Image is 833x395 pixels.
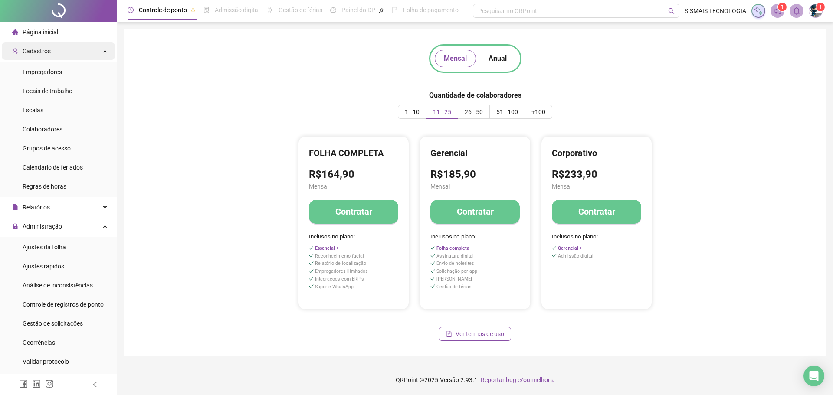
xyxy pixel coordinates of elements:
span: Essencial + [315,245,339,251]
span: Calendário de feriados [23,164,83,171]
span: facebook [19,379,28,388]
span: check [552,246,557,251]
span: Mensal [309,182,398,191]
span: Relatório de localização [315,261,366,266]
span: file-text [446,331,452,337]
span: Anual [489,53,507,64]
span: Painel do DP [341,7,375,13]
span: 1 [819,4,822,10]
span: Envio de holerites [436,261,474,266]
span: pushpin [190,8,196,13]
span: check [430,261,435,266]
span: 11 - 25 [433,108,451,115]
div: v 4.0.25 [24,14,43,21]
span: Empregadores ilimitados [315,268,368,274]
span: check [309,277,314,281]
span: Ajustes da folha [23,244,66,251]
span: left [92,382,98,388]
span: SISMAIS TECNOLOGIA [685,6,746,16]
span: [PERSON_NAME] [436,276,472,282]
span: file [12,204,18,210]
span: check [552,253,557,258]
span: Colaboradores [23,126,62,133]
span: check [309,284,314,289]
span: Assinatura digital [436,253,474,259]
span: Solicitação por app [436,268,477,274]
span: Gerencial + [558,245,582,251]
span: linkedin [32,379,41,388]
sup: 1 [778,3,787,11]
h3: R$233,90 [552,168,641,182]
span: instagram [45,379,54,388]
span: check [309,253,314,258]
span: Mensal [430,182,520,191]
button: Mensal [435,50,476,67]
span: check [309,261,314,266]
span: Inclusos no plano: [430,232,520,242]
span: clock-circle [128,7,134,13]
span: 26 - 50 [465,108,483,115]
span: sun [267,7,273,13]
span: Integrações com ERP's [315,276,364,282]
span: Regras de horas [23,183,66,190]
h3: R$185,90 [430,168,520,182]
span: Admissão digital [215,7,259,13]
img: sparkle-icon.fc2bf0ac1784a2077858766a79e2daf3.svg [754,6,763,16]
span: Página inicial [23,29,58,36]
span: Locais de trabalho [23,88,72,95]
h4: Contratar [335,206,372,218]
span: Validar protocolo [23,358,69,365]
span: Análise de inconsistências [23,282,93,289]
span: Grupos de acesso [23,145,71,152]
span: Mensal [444,53,467,64]
span: check [430,246,435,251]
span: Inclusos no plano: [309,232,398,242]
span: Controle de ponto [139,7,187,13]
footer: QRPoint © 2025 - 2.93.1 - [117,365,833,395]
span: Ver termos de uso [456,329,504,339]
img: 2117 [809,4,822,17]
img: tab_keywords_by_traffic_grey.svg [92,50,98,57]
span: Ocorrências [23,339,55,346]
span: Ajustes rápidos [23,263,64,270]
span: Administração [23,223,62,230]
span: file-done [203,7,210,13]
span: lock [12,223,18,229]
div: Domínio [46,51,66,57]
span: 51 - 100 [496,108,518,115]
span: book [392,7,398,13]
span: check [309,246,314,251]
span: Gestão de férias [279,7,322,13]
span: check [430,284,435,289]
span: +100 [531,108,545,115]
span: check [430,277,435,281]
h5: Quantidade de colaboradores [429,90,521,101]
span: Controle de registros de ponto [23,301,104,308]
span: user-add [12,48,18,54]
button: Anual [479,50,516,67]
h4: Contratar [578,206,615,218]
sup: Atualize o seu contato no menu Meus Dados [816,3,825,11]
span: Cadastros [23,48,51,55]
span: Empregadores [23,69,62,75]
span: 1 [781,4,784,10]
img: tab_domain_overview_orange.svg [36,50,43,57]
span: Gestão de férias [436,284,472,290]
h3: R$164,90 [309,168,398,182]
span: search [668,8,675,14]
span: Reportar bug e/ou melhoria [481,376,555,383]
span: Inclusos no plano: [552,232,641,242]
button: Contratar [430,200,520,224]
h4: FOLHA COMPLETA [309,147,398,159]
span: 1 - 10 [405,108,420,115]
img: logo_orange.svg [14,14,21,21]
span: notification [774,7,781,15]
span: Reconhecimento facial [315,253,364,259]
h4: Corporativo [552,147,641,159]
span: Gestão de solicitações [23,320,83,327]
span: check [430,269,435,274]
span: check [309,269,314,274]
button: Contratar [309,200,398,224]
span: bell [793,7,800,15]
span: Admissão digital [558,253,594,259]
